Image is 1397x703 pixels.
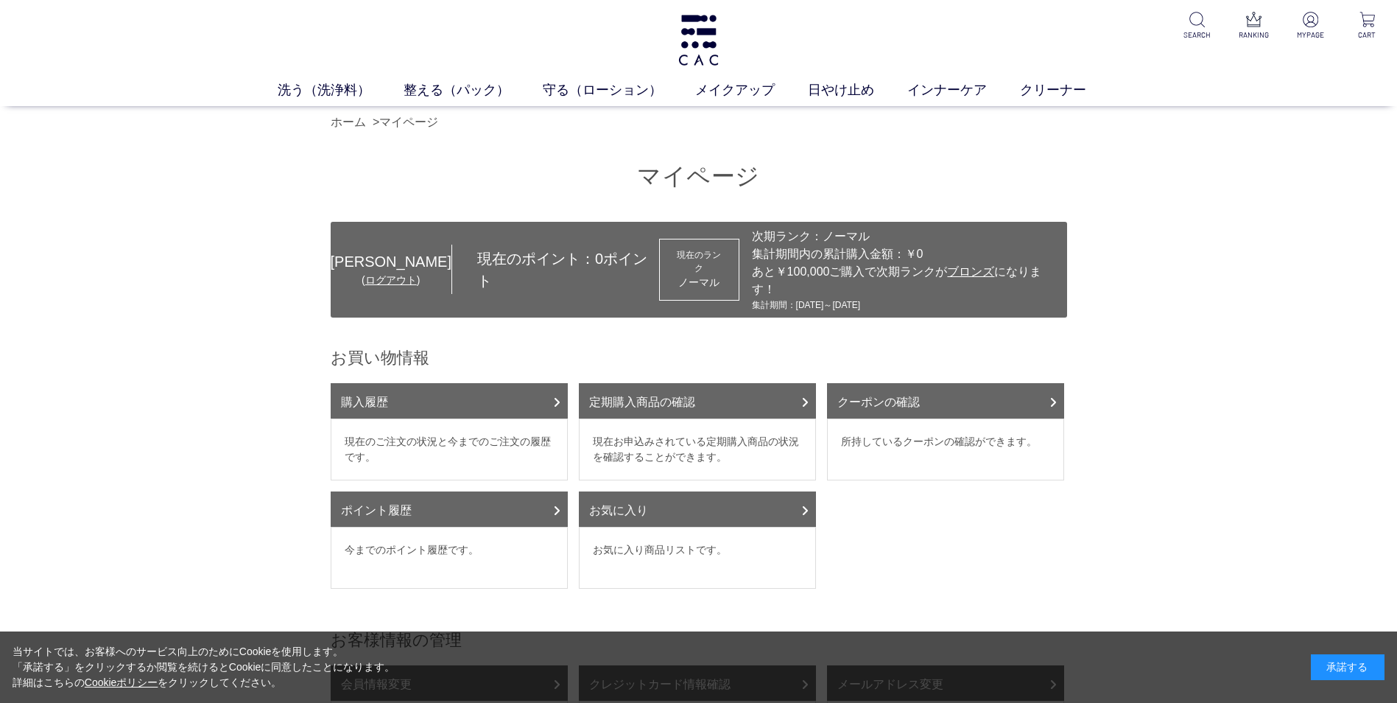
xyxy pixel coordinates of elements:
[752,245,1060,263] div: 集計期間内の累計購入金額：￥0
[1349,12,1385,41] a: CART
[579,527,816,589] dd: お気に入り商品リストです。
[331,116,366,128] a: ホーム
[543,80,695,100] a: 守る（ローション）
[331,492,568,527] a: ポイント履歴
[379,116,438,128] a: マイページ
[1179,12,1215,41] a: SEARCH
[13,644,395,690] div: 当サイトでは、お客様へのサービス向上のためにCookieを使用します。 「承諾する」をクリックするか閲覧を続けるとCookieに同意したことになります。 詳細はこちらの をクリックしてください。
[752,298,1060,312] div: 集計期間：[DATE]～[DATE]
[1020,80,1119,100] a: クリーナー
[808,80,907,100] a: 日やけ止め
[947,265,994,278] span: ブロンズ
[673,275,725,290] div: ノーマル
[1236,12,1272,41] a: RANKING
[331,251,451,273] div: [PERSON_NAME]
[1311,654,1384,680] div: 承諾する
[365,274,417,286] a: ログアウト
[331,527,568,589] dd: 今までのポイント履歴です。
[331,273,451,288] div: ( )
[1236,29,1272,41] p: RANKING
[673,248,725,275] dt: 現在のランク
[907,80,1020,100] a: インナーケア
[579,383,816,419] a: 定期購入商品の確認
[695,80,808,100] a: メイクアップ
[373,113,442,131] li: >
[827,419,1064,480] dd: 所持しているクーポンの確認ができます。
[331,383,568,419] a: 購入履歴
[579,419,816,480] dd: 現在お申込みされている定期購入商品の状況を確認することができます。
[452,248,659,292] div: 現在のポイント： ポイント
[331,419,568,480] dd: 現在のご注文の状況と今までのご注文の履歴です。
[752,228,1060,245] div: 次期ランク：ノーマル
[85,676,158,688] a: Cookieポリシー
[676,15,721,66] img: logo
[595,251,603,267] span: 0
[278,80,404,100] a: 洗う（洗浄料）
[331,347,1067,368] h2: お買い物情報
[1292,29,1329,41] p: MYPAGE
[827,383,1064,419] a: クーポンの確認
[752,263,1060,298] div: あと￥100,000ご購入で次期ランクが になります！
[404,80,543,100] a: 整える（パック）
[331,161,1067,192] h1: マイページ
[1292,12,1329,41] a: MYPAGE
[1179,29,1215,41] p: SEARCH
[579,492,816,527] a: お気に入り
[1349,29,1385,41] p: CART
[331,629,1067,651] h2: お客様情報の管理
